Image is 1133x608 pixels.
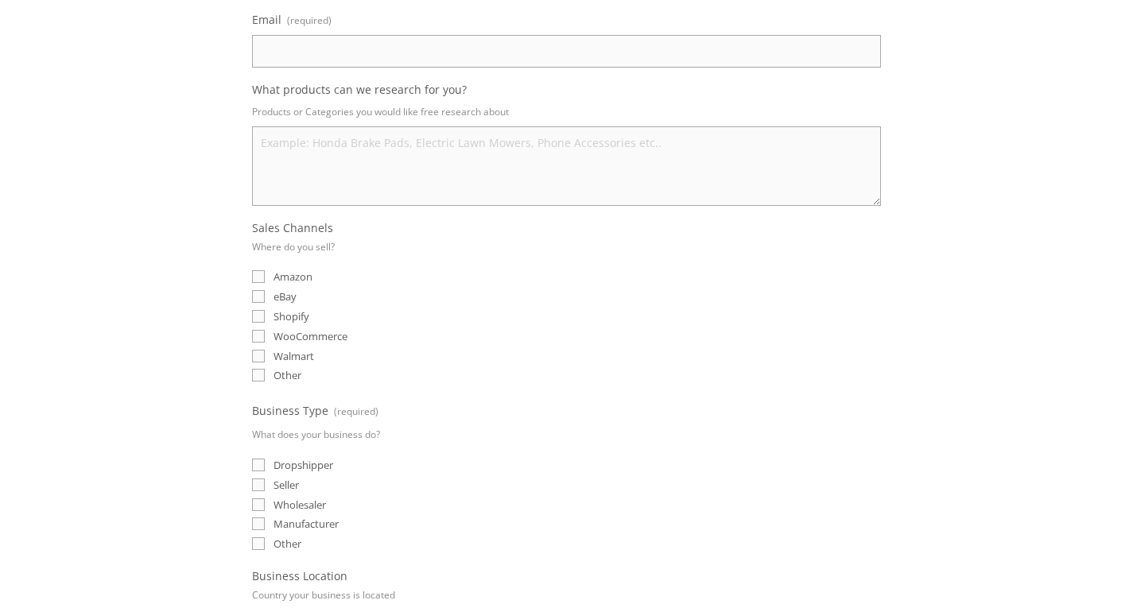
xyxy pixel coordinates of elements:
p: Country your business is located [252,583,395,606]
span: WooCommerce [274,329,347,343]
p: Products or Categories you would like free research about [252,100,881,123]
input: Other [252,369,265,381]
input: Walmart [252,350,265,362]
span: Other [274,368,301,382]
span: eBay [274,289,297,304]
p: Where do you sell? [252,235,335,258]
span: (required) [287,9,332,32]
span: Sales Channels [252,220,333,235]
input: Dropshipper [252,459,265,471]
input: Shopify [252,310,265,323]
span: Business Location [252,568,347,583]
span: Amazon [274,269,312,284]
span: Dropshipper [274,458,333,472]
span: Manufacturer [274,517,339,531]
input: Other [252,537,265,550]
span: Business Type [252,403,328,418]
span: Other [274,536,301,551]
span: (required) [334,400,378,423]
input: Seller [252,478,265,491]
input: eBay [252,290,265,303]
span: Email [252,12,281,27]
p: What does your business do? [252,423,380,446]
input: WooCommerce [252,330,265,343]
span: Seller [274,478,299,492]
span: Wholesaler [274,498,326,512]
input: Wholesaler [252,498,265,511]
span: Walmart [274,349,314,363]
span: Shopify [274,309,309,323]
input: Amazon [252,270,265,283]
span: What products can we research for you? [252,82,467,97]
input: Manufacturer [252,517,265,530]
